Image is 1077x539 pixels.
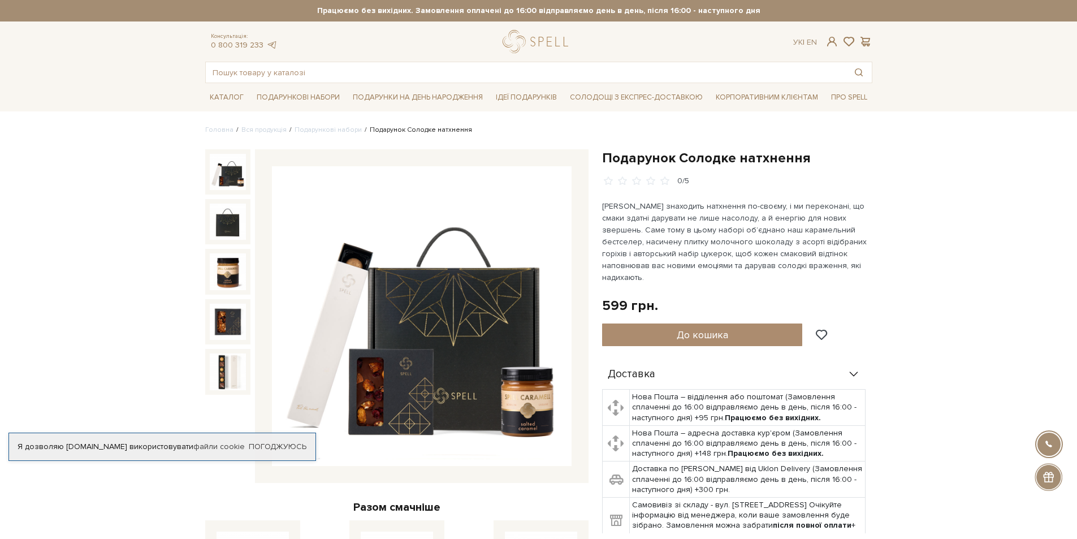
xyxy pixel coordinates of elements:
strong: Працюємо без вихідних. Замовлення оплачені до 16:00 відправляємо день в день, після 16:00 - насту... [205,6,872,16]
span: | [803,37,804,47]
a: Ідеї подарунків [491,89,561,106]
span: Консультація: [211,33,278,40]
img: Подарунок Солодке натхнення [210,253,246,290]
span: До кошика [677,329,728,341]
input: Пошук товару у каталозі [206,62,846,83]
div: Я дозволяю [DOMAIN_NAME] використовувати [9,442,315,452]
a: Про Spell [827,89,872,106]
button: До кошика [602,324,803,346]
span: Доставка [608,369,655,380]
div: Ук [793,37,817,48]
a: telegram [266,40,278,50]
a: Погоджуюсь [249,442,306,452]
img: Подарунок Солодке натхнення [210,304,246,340]
div: 599 грн. [602,297,658,314]
a: En [807,37,817,47]
b: Працюємо без вихідних. [728,449,824,458]
td: Нова Пошта – адресна доставка кур'єром (Замовлення сплаченні до 16:00 відправляємо день в день, п... [630,425,866,462]
a: Солодощі з експрес-доставкою [565,88,707,107]
a: logo [503,30,573,53]
a: 0 800 319 233 [211,40,263,50]
a: Подарункові набори [252,89,344,106]
p: [PERSON_NAME] знаходить натхнення по-своєму, і ми переконані, що смаки здатні дарувати не лише на... [602,200,867,283]
a: Корпоративним клієнтам [711,89,823,106]
div: 0/5 [677,176,689,187]
a: файли cookie [193,442,245,451]
div: Разом смачніше [205,500,589,515]
a: Каталог [205,89,248,106]
h1: Подарунок Солодке натхнення [602,149,872,167]
button: Пошук товару у каталозі [846,62,872,83]
a: Подарункові набори [295,126,362,134]
img: Подарунок Солодке натхнення [210,154,246,190]
a: Головна [205,126,233,134]
td: Нова Пошта – відділення або поштомат (Замовлення сплаченні до 16:00 відправляємо день в день, піс... [630,390,866,426]
a: Вся продукція [241,126,287,134]
img: Подарунок Солодке натхнення [210,204,246,240]
li: Подарунок Солодке натхнення [362,125,472,135]
a: Подарунки на День народження [348,89,487,106]
b: Працюємо без вихідних. [725,413,821,422]
img: Подарунок Солодке натхнення [210,353,246,390]
td: Доставка по [PERSON_NAME] від Uklon Delivery (Замовлення сплаченні до 16:00 відправляємо день в д... [630,462,866,498]
img: Подарунок Солодке натхнення [272,166,572,466]
b: після повної оплати [773,520,851,530]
